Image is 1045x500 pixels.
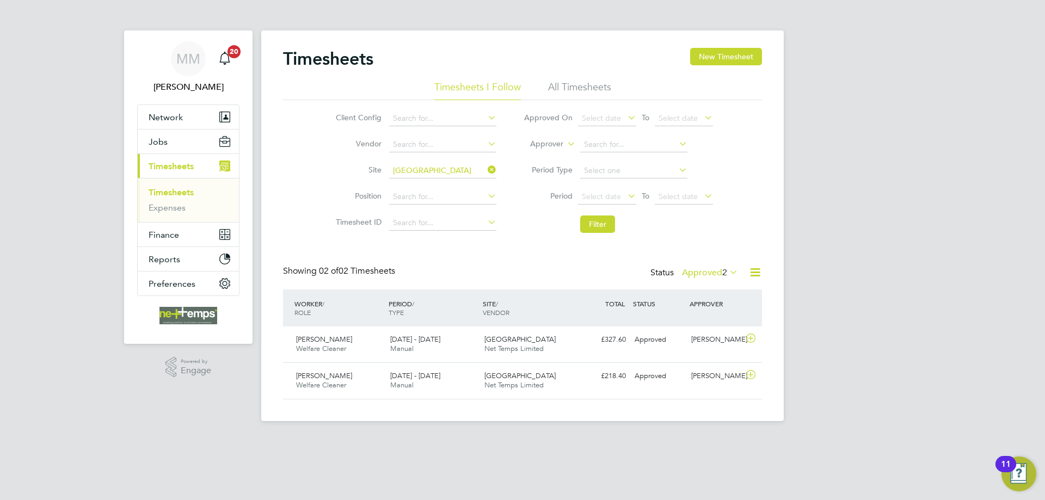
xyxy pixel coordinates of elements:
[524,191,573,201] label: Period
[390,380,414,390] span: Manual
[389,215,496,231] input: Search for...
[138,178,239,222] div: Timesheets
[514,139,563,150] label: Approver
[138,247,239,271] button: Reports
[149,187,194,197] a: Timesheets
[124,30,253,344] nav: Main navigation
[294,308,311,317] span: ROLE
[283,266,397,277] div: Showing
[389,308,404,317] span: TYPE
[137,41,239,94] a: MM[PERSON_NAME]
[722,267,727,278] span: 2
[484,371,556,380] span: [GEOGRAPHIC_DATA]
[138,129,239,153] button: Jobs
[682,267,738,278] label: Approved
[296,344,346,353] span: Welfare Cleaner
[389,189,496,205] input: Search for...
[165,357,212,378] a: Powered byEngage
[484,335,556,344] span: [GEOGRAPHIC_DATA]
[1001,456,1036,491] button: Open Resource Center, 11 new notifications
[574,331,630,349] div: £327.60
[138,105,239,129] button: Network
[296,371,352,380] span: [PERSON_NAME]
[580,163,687,178] input: Select one
[149,202,186,213] a: Expenses
[389,163,496,178] input: Search for...
[214,41,236,76] a: 20
[687,331,743,349] div: [PERSON_NAME]
[630,367,687,385] div: Approved
[322,299,324,308] span: /
[390,335,440,344] span: [DATE] - [DATE]
[524,113,573,122] label: Approved On
[687,294,743,313] div: APPROVER
[333,191,382,201] label: Position
[149,254,180,264] span: Reports
[138,223,239,246] button: Finance
[484,344,544,353] span: Net Temps Limited
[181,366,211,375] span: Engage
[149,279,195,289] span: Preferences
[149,112,183,122] span: Network
[333,113,382,122] label: Client Config
[412,299,414,308] span: /
[181,357,211,366] span: Powered by
[296,335,352,344] span: [PERSON_NAME]
[630,294,687,313] div: STATUS
[574,367,630,385] div: £218.40
[138,271,239,295] button: Preferences
[687,367,743,385] div: [PERSON_NAME]
[137,81,239,94] span: Mia Mellors
[176,52,200,66] span: MM
[283,48,373,70] h2: Timesheets
[137,307,239,324] a: Go to home page
[524,165,573,175] label: Period Type
[496,299,498,308] span: /
[582,192,621,201] span: Select date
[480,294,574,322] div: SITE
[149,230,179,240] span: Finance
[389,111,496,126] input: Search for...
[333,139,382,149] label: Vendor
[296,380,346,390] span: Welfare Cleaner
[484,380,544,390] span: Net Temps Limited
[582,113,621,123] span: Select date
[690,48,762,65] button: New Timesheet
[434,81,521,100] li: Timesheets I Follow
[292,294,386,322] div: WORKER
[390,344,414,353] span: Manual
[159,307,217,324] img: net-temps-logo-retina.png
[630,331,687,349] div: Approved
[149,137,168,147] span: Jobs
[319,266,395,276] span: 02 Timesheets
[149,161,194,171] span: Timesheets
[638,189,653,203] span: To
[390,371,440,380] span: [DATE] - [DATE]
[605,299,625,308] span: TOTAL
[138,154,239,178] button: Timesheets
[580,137,687,152] input: Search for...
[1001,464,1011,478] div: 11
[386,294,480,322] div: PERIOD
[548,81,611,100] li: All Timesheets
[228,45,241,58] span: 20
[659,113,698,123] span: Select date
[483,308,509,317] span: VENDOR
[319,266,339,276] span: 02 of
[333,165,382,175] label: Site
[333,217,382,227] label: Timesheet ID
[580,215,615,233] button: Filter
[638,110,653,125] span: To
[389,137,496,152] input: Search for...
[650,266,740,281] div: Status
[659,192,698,201] span: Select date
